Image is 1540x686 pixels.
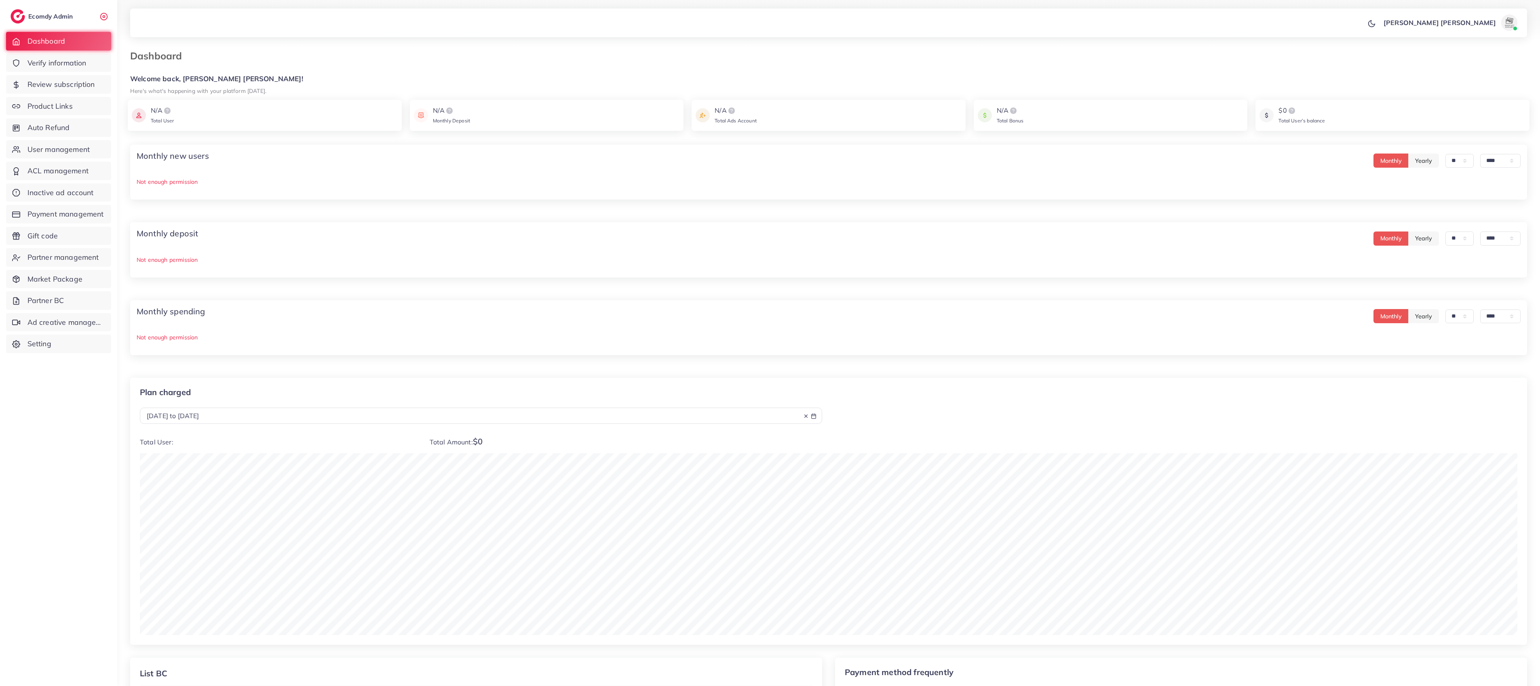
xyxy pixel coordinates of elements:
a: Market Package [6,270,111,288]
h3: Dashboard [130,50,188,62]
img: icon payment [1259,106,1274,125]
span: Auto Refund [27,122,70,133]
a: Product Links [6,97,111,116]
button: Monthly [1373,231,1409,246]
h5: Welcome back, [PERSON_NAME] [PERSON_NAME]! [130,75,1527,83]
span: Payment management [27,209,104,219]
img: icon payment [414,106,428,125]
img: icon payment [978,106,992,125]
span: User management [27,144,90,155]
a: Gift code [6,227,111,245]
span: Product Links [27,101,73,112]
img: icon payment [132,106,146,125]
span: Total Ads Account [715,118,757,124]
h2: Ecomdy Admin [28,13,75,20]
p: Not enough permission [137,332,1521,342]
span: $0 [473,436,483,446]
span: [DATE] to [DATE] [147,412,199,420]
span: Gift code [27,231,58,241]
a: [PERSON_NAME] [PERSON_NAME]avatar [1379,15,1521,31]
span: Dashboard [27,36,65,46]
img: logo [727,106,736,116]
a: Inactive ad account [6,183,111,202]
span: Total User [151,118,174,124]
img: avatar [1501,15,1517,31]
img: logo [1008,106,1018,116]
img: logo [162,106,172,116]
a: Auto Refund [6,118,111,137]
a: Dashboard [6,32,111,51]
span: Verify information [27,58,86,68]
span: Inactive ad account [27,187,94,198]
h4: Monthly spending [137,307,205,316]
button: Yearly [1408,231,1439,246]
h4: Monthly new users [137,151,209,161]
button: Yearly [1408,309,1439,323]
span: Review subscription [27,79,95,90]
p: Plan charged [140,387,822,397]
a: Payment management [6,205,111,223]
div: $0 [1278,106,1325,116]
a: User management [6,140,111,159]
a: Ad creative management [6,313,111,332]
a: Partner management [6,248,111,267]
span: Market Package [27,274,82,284]
p: Not enough permission [137,255,1521,265]
span: ACL management [27,166,89,176]
button: Monthly [1373,154,1409,168]
button: Monthly [1373,309,1409,323]
h4: Monthly deposit [137,229,198,238]
p: Total Amount: [430,437,822,447]
div: N/A [151,106,174,116]
a: Setting [6,335,111,353]
a: ACL management [6,162,111,180]
a: Partner BC [6,291,111,310]
span: Monthly Deposit [433,118,470,124]
span: Partner BC [27,295,64,306]
img: icon payment [696,106,710,125]
span: Total Bonus [997,118,1024,124]
img: logo [11,9,25,23]
img: logo [1287,106,1297,116]
span: Ad creative management [27,317,105,328]
div: N/A [433,106,470,116]
p: Payment method frequently [845,667,1289,677]
a: Review subscription [6,75,111,94]
a: Verify information [6,54,111,72]
div: List BC [140,667,167,679]
img: logo [445,106,454,116]
small: Here's what's happening with your platform [DATE]. [130,87,266,94]
a: logoEcomdy Admin [11,9,75,23]
p: Not enough permission [137,177,1521,187]
span: Partner management [27,252,99,263]
p: [PERSON_NAME] [PERSON_NAME] [1384,18,1496,27]
p: Total User: [140,437,417,447]
div: N/A [997,106,1024,116]
button: Yearly [1408,154,1439,168]
div: N/A [715,106,757,116]
span: Total User’s balance [1278,118,1325,124]
span: Setting [27,339,51,349]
